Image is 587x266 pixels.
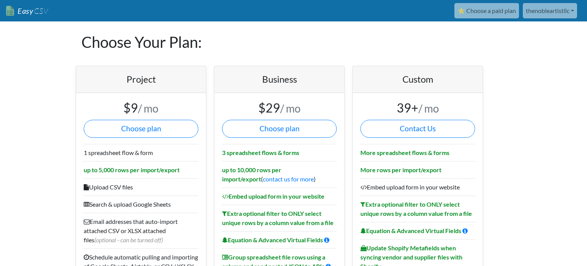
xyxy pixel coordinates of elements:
h3: 39+ [360,101,475,115]
b: Extra optional filter to ONLY select unique rows by a column value from a file [222,210,334,226]
b: Equation & Advanced Virtual Fields [222,236,323,243]
a: EasyCSV [6,3,48,19]
h1: Choose Your Plan: [81,21,506,63]
li: 1 spreadsheet flow & form [84,144,198,161]
h4: Project [84,74,198,85]
li: Email addresses that auto-import attached CSV or XLSX attached files [84,213,198,248]
b: Embed upload form in your website [222,193,324,200]
b: Equation & Advanced Virtual Fields [360,227,461,234]
b: up to 10,000 rows per import/export [222,166,281,183]
b: More spreadsheet flows & forms [360,149,449,156]
li: Search & upload Google Sheets [84,196,198,213]
li: Embed upload form in your website [360,178,475,196]
a: thenobleartistllc [523,3,577,18]
b: up to 5,000 rows per import/export [84,166,180,173]
a: ⭐ Choose a paid plan [454,3,519,18]
h3: $29 [222,101,337,115]
b: More rows per import/export [360,166,441,173]
small: / mo [280,102,301,115]
h3: $9 [84,101,198,115]
a: contact us for more [263,175,314,183]
h4: Custom [360,74,475,85]
h4: Business [222,74,337,85]
a: Contact Us [360,120,475,138]
small: / mo [418,102,439,115]
button: Choose plan [222,120,337,138]
b: Extra optional filter to ONLY select unique rows by a column value from a file [360,201,472,217]
span: CSV [33,6,48,16]
li: Upload CSV files [84,178,198,196]
small: / mo [138,102,159,115]
span: (optional - can be turned off) [94,236,163,243]
li: ( ) [222,161,337,188]
b: 3 spreadsheet flows & forms [222,149,299,156]
button: Choose plan [84,120,198,138]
